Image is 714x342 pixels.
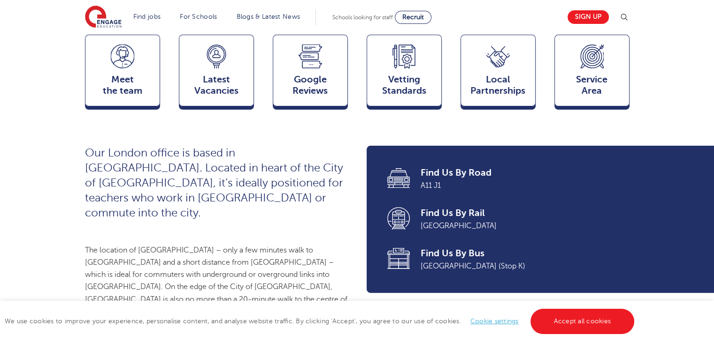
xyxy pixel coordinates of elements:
[568,10,609,24] a: Sign up
[421,179,616,192] span: A11 J1
[180,13,217,20] a: For Schools
[554,35,630,111] a: ServiceArea
[273,35,348,111] a: GoogleReviews
[466,74,530,97] span: Local Partnerships
[133,13,161,20] a: Find jobs
[421,207,616,220] span: Find Us By Rail
[560,74,624,97] span: Service Area
[90,74,155,97] span: Meet the team
[179,35,254,111] a: LatestVacancies
[5,318,637,325] span: We use cookies to improve your experience, personalise content, and analyse website traffic. By c...
[85,147,343,219] span: Our London office is based in [GEOGRAPHIC_DATA]. Located in heart of the City of [GEOGRAPHIC_DATA...
[367,35,442,111] a: VettingStandards
[395,11,431,24] a: Recruit
[184,74,249,97] span: Latest Vacancies
[402,14,424,21] span: Recruit
[332,14,393,21] span: Schools looking for staff
[85,35,160,111] a: Meetthe team
[85,6,122,29] img: Engage Education
[85,246,347,341] span: The location of [GEOGRAPHIC_DATA] – only a few minutes walk to [GEOGRAPHIC_DATA] and a short dist...
[421,260,616,272] span: [GEOGRAPHIC_DATA] (Stop K)
[470,318,519,325] a: Cookie settings
[372,74,437,97] span: Vetting Standards
[421,247,616,260] span: Find Us By Bus
[461,35,536,111] a: Local Partnerships
[421,220,616,232] span: [GEOGRAPHIC_DATA]
[421,166,616,179] span: Find Us By Road
[278,74,343,97] span: Google Reviews
[530,309,635,334] a: Accept all cookies
[237,13,300,20] a: Blogs & Latest News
